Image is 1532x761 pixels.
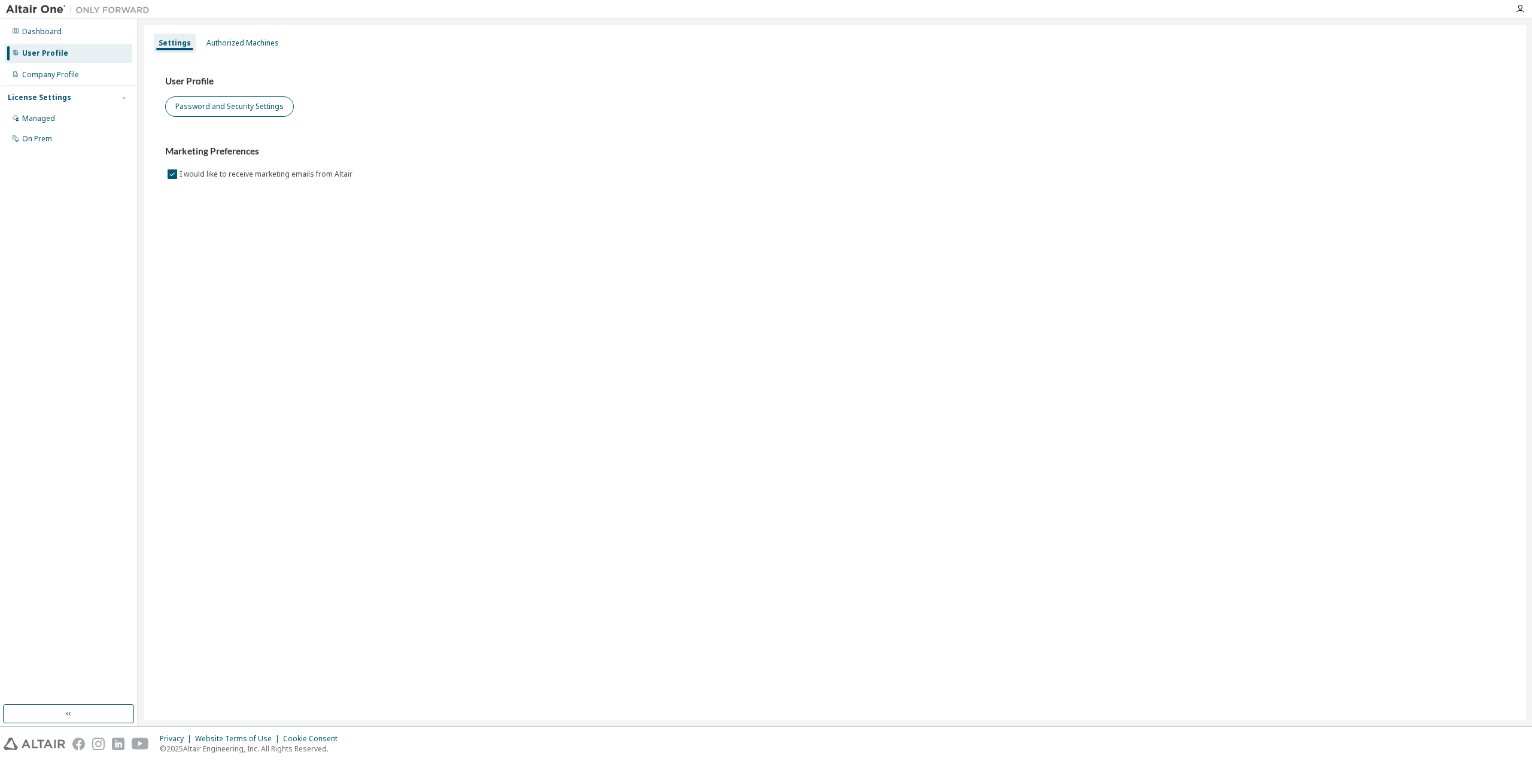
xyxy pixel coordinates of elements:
[112,738,124,750] img: linkedin.svg
[8,93,71,102] div: License Settings
[195,734,283,744] div: Website Terms of Use
[180,167,355,181] label: I would like to receive marketing emails from Altair
[22,70,79,80] div: Company Profile
[283,734,345,744] div: Cookie Consent
[165,145,1504,157] h3: Marketing Preferences
[22,48,68,58] div: User Profile
[165,96,294,117] button: Password and Security Settings
[72,738,85,750] img: facebook.svg
[206,38,279,48] div: Authorized Machines
[22,27,62,37] div: Dashboard
[160,744,345,754] p: © 2025 Altair Engineering, Inc. All Rights Reserved.
[4,738,65,750] img: altair_logo.svg
[160,734,195,744] div: Privacy
[22,134,52,144] div: On Prem
[6,4,156,16] img: Altair One
[92,738,105,750] img: instagram.svg
[165,75,1504,87] h3: User Profile
[22,114,55,123] div: Managed
[159,38,191,48] div: Settings
[132,738,149,750] img: youtube.svg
